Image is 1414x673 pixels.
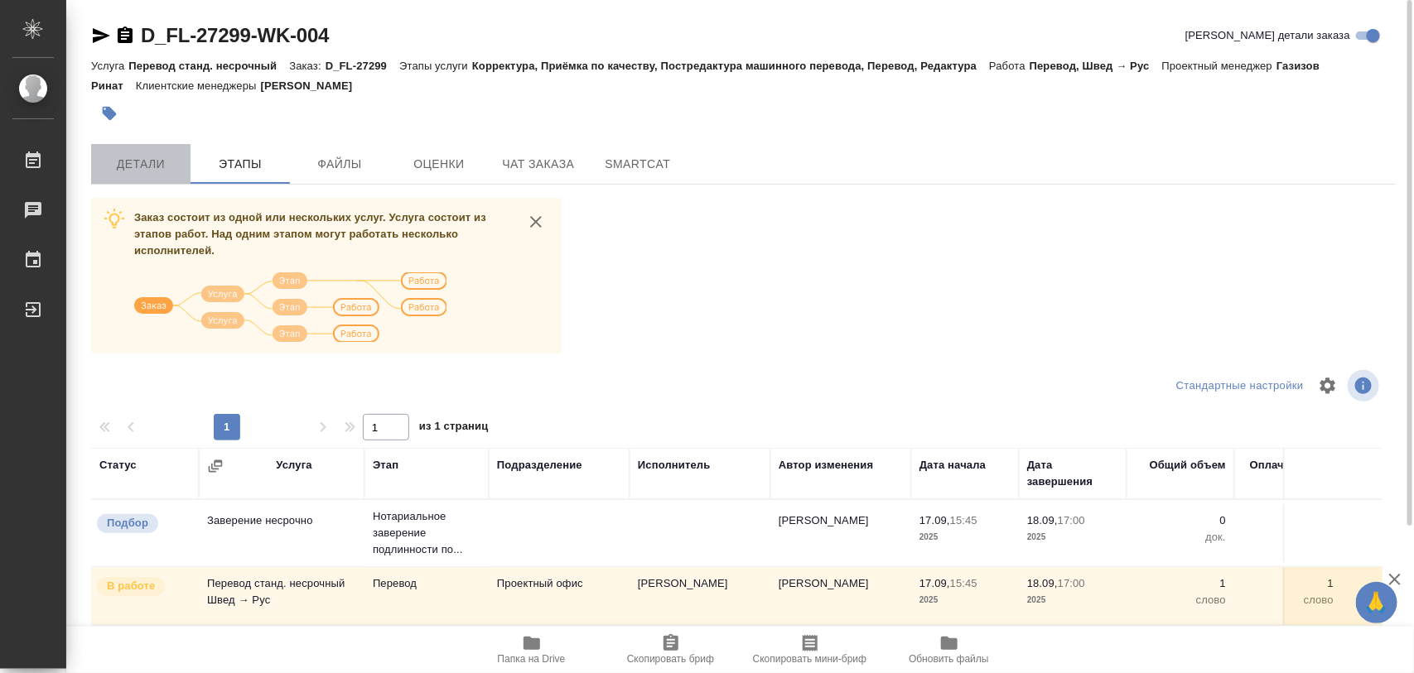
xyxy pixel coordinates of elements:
a: D_FL-27299-WK-004 [141,24,329,46]
span: [PERSON_NAME] детали заказа [1185,27,1350,44]
div: Этап [373,457,398,474]
span: Настроить таблицу [1308,366,1348,406]
td: [PERSON_NAME] [630,567,770,625]
div: split button [1172,373,1308,399]
p: 2025 [1027,529,1118,546]
p: 0 [1243,512,1334,529]
p: Перевод [373,575,480,592]
span: SmartCat [598,154,678,175]
p: Клиентские менеджеры [136,79,261,92]
span: Оценки [399,154,479,175]
p: Подбор [107,515,148,531]
p: 17:00 [1058,514,1085,526]
p: 18.09, [1027,577,1058,589]
td: [PERSON_NAME] [770,567,911,625]
button: Добавить тэг [91,95,128,132]
p: док. [1243,529,1334,546]
p: 17:00 [1058,577,1085,589]
div: Общий объем [1150,457,1226,474]
p: 15:45 [950,577,977,589]
span: Посмотреть информацию [1348,370,1383,401]
div: Дата начала [919,457,986,474]
button: Скопировать мини-бриф [741,627,880,673]
button: Скопировать ссылку для ЯМессенджера [91,26,111,46]
div: Автор изменения [779,457,873,474]
p: Нотариальное заверение подлинности по... [373,508,480,558]
p: док. [1135,529,1226,546]
p: 17.09, [919,514,950,526]
p: Перевод, Швед → Рус [1030,60,1162,72]
p: 0 [1135,512,1226,529]
p: [PERSON_NAME] [261,79,365,92]
button: Сгруппировать [207,458,224,474]
p: слово [1243,592,1334,608]
button: close [524,209,548,234]
p: 2025 [1027,592,1118,608]
p: Услуга [91,60,128,72]
p: 17.09, [919,577,950,589]
p: 1 [1243,575,1334,592]
button: Обновить файлы [880,627,1019,673]
button: Скопировать ссылку [115,26,135,46]
td: Проектный офис [489,567,630,625]
td: [PERSON_NAME] [770,504,911,562]
p: Работа [989,60,1030,72]
span: Чат заказа [499,154,578,175]
div: Исполнитель [638,457,711,474]
span: из 1 страниц [419,416,489,440]
span: 🙏 [1363,585,1391,620]
span: Скопировать бриф [627,653,714,665]
span: Обновить файлы [909,653,989,665]
span: Этапы [200,154,280,175]
p: В работе [107,578,155,594]
div: Подразделение [497,457,582,474]
td: Перевод станд. несрочный Швед → Рус [199,567,364,625]
p: 18.09, [1027,514,1058,526]
p: Корректура, Приёмка по качеству, Постредактура машинного перевода, Перевод, Редактура [472,60,989,72]
p: Заказ: [289,60,325,72]
td: Заверение несрочно [199,504,364,562]
div: Услуга [276,457,311,474]
p: 15:45 [950,514,977,526]
div: Дата завершения [1027,457,1118,490]
span: Скопировать мини-бриф [753,653,866,665]
button: Папка на Drive [462,627,601,673]
p: Перевод станд. несрочный [128,60,289,72]
p: Этапы услуги [399,60,472,72]
button: Скопировать бриф [601,627,741,673]
p: 2025 [919,529,1011,546]
span: Заказ состоит из одной или нескольких услуг. Услуга состоит из этапов работ. Над одним этапом мог... [134,211,486,257]
p: Проектный менеджер [1162,60,1276,72]
span: Файлы [300,154,379,175]
p: 1 [1135,575,1226,592]
button: 🙏 [1356,582,1397,623]
p: слово [1135,592,1226,608]
p: 2025 [919,592,1011,608]
p: D_FL-27299 [326,60,399,72]
span: Папка на Drive [498,653,566,665]
div: Оплачиваемый объем [1243,457,1334,490]
div: Статус [99,457,137,474]
span: Детали [101,154,181,175]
